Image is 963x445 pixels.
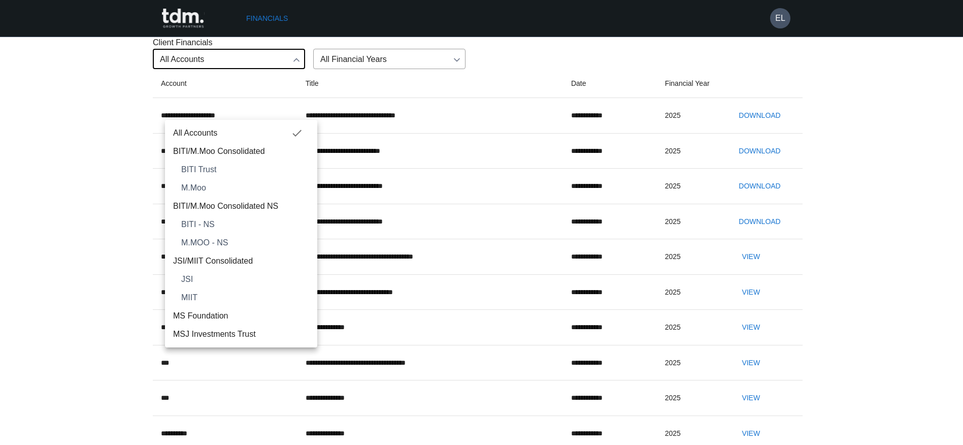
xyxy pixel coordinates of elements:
span: BITI - NS [181,218,309,231]
span: M.Moo [181,182,309,194]
span: JSI/MIIT Consolidated [173,255,309,267]
span: All Accounts [173,127,291,139]
span: JSI [181,273,309,285]
span: BITI/M.Moo Consolidated NS [173,200,309,212]
span: MS Foundation [173,310,309,322]
span: BITI/M.Moo Consolidated [173,145,309,157]
span: M.MOO - NS [181,237,309,249]
span: MSJ Investments Trust [173,328,309,340]
span: BITI Trust [181,164,309,176]
span: MIIT [181,292,309,304]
